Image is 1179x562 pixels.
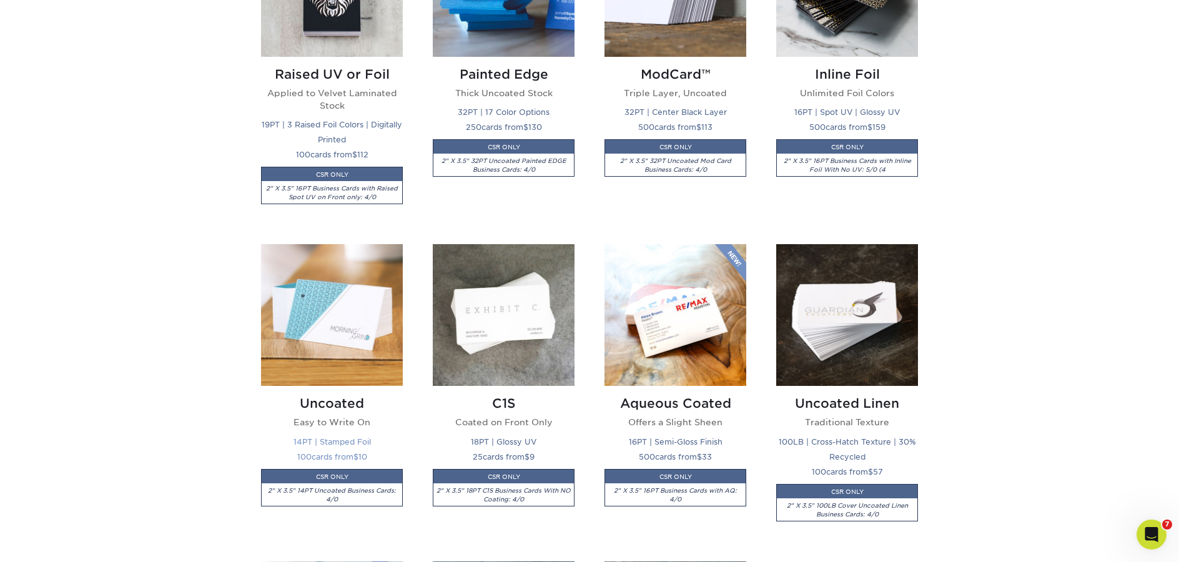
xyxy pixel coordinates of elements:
[352,150,357,159] span: $
[1162,520,1172,530] span: 7
[604,244,746,546] a: Aqueous Coated Business Cards Aqueous Coated Offers a Slight Sheen 16PT | Semi-Gloss Finish 500ca...
[262,120,402,144] small: 19PT | 3 Raised Foil Colors | Digitally Printed
[659,473,692,480] small: CSR ONLY
[353,452,358,461] span: $
[614,487,737,503] i: 2" X 3.5" 16PT Business Cards with AQ: 4/0
[867,122,872,132] span: $
[831,488,864,495] small: CSR ONLY
[776,416,918,428] p: Traditional Texture
[433,416,575,428] p: Coated on Front Only
[261,244,403,546] a: Uncoated Business Cards Uncoated Easy to Write On 14PT | Stamped Foil 100cards from$10CSR ONLY2" ...
[604,87,746,99] p: Triple Layer, Uncoated
[629,437,723,446] small: 16PT | Semi-Gloss Finish
[466,122,481,132] span: 250
[296,150,310,159] span: 100
[296,150,368,159] small: cards from
[473,452,483,461] span: 25
[868,467,873,476] span: $
[471,437,536,446] small: 18PT | Glossy UV
[433,87,575,99] p: Thick Uncoated Stock
[458,107,550,117] small: 32PT | 17 Color Options
[433,244,575,386] img: C1S Business Cards
[638,122,713,132] small: cards from
[261,67,403,82] h2: Raised UV or Foil
[776,244,918,386] img: Uncoated Linen Business Cards
[620,157,731,173] i: 2" X 3.5" 32PT Uncoated Mod Card Business Cards: 4/0
[639,452,655,461] span: 500
[715,244,746,282] img: New Product
[297,452,312,461] span: 100
[523,122,528,132] span: $
[873,467,883,476] span: 57
[624,107,727,117] small: 32PT | Center Black Layer
[776,396,918,411] h2: Uncoated Linen
[776,87,918,99] p: Unlimited Foil Colors
[659,144,692,150] small: CSR ONLY
[530,452,535,461] span: 9
[831,144,864,150] small: CSR ONLY
[294,437,371,446] small: 14PT | Stamped Foil
[528,122,542,132] span: 130
[1137,520,1167,550] iframe: Intercom live chat
[261,396,403,411] h2: Uncoated
[261,244,403,386] img: Uncoated Business Cards
[779,437,916,461] small: 100LB | Cross-Hatch Texture | 30% Recycled
[433,396,575,411] h2: C1S
[261,416,403,428] p: Easy to Write On
[466,122,542,132] small: cards from
[809,122,885,132] small: cards from
[638,122,654,132] span: 500
[433,67,575,82] h2: Painted Edge
[604,416,746,428] p: Offers a Slight Sheen
[488,473,520,480] small: CSR ONLY
[702,452,712,461] span: 33
[488,144,520,150] small: CSR ONLY
[639,452,712,461] small: cards from
[316,473,348,480] small: CSR ONLY
[776,244,918,546] a: Uncoated Linen Business Cards Uncoated Linen Traditional Texture 100LB | Cross-Hatch Texture | 30...
[266,185,398,200] i: 2" X 3.5" 16PT Business Cards with Raised Spot UV on Front only: 4/0
[604,396,746,411] h2: Aqueous Coated
[872,122,885,132] span: 159
[442,157,566,173] i: 2" X 3.5" 32PT Uncoated Painted EDGE Business Cards: 4/0
[358,452,367,461] span: 10
[297,452,367,461] small: cards from
[604,67,746,82] h2: ModCard™
[473,452,535,461] small: cards from
[261,87,403,112] p: Applied to Velvet Laminated Stock
[812,467,826,476] span: 100
[809,122,826,132] span: 500
[787,502,908,518] i: 2" X 3.5" 100LB Cover Uncoated Linen Business Cards: 4/0
[316,171,348,178] small: CSR ONLY
[776,67,918,82] h2: Inline Foil
[794,107,900,117] small: 16PT | Spot UV | Glossy UV
[812,467,883,476] small: cards from
[696,122,701,132] span: $
[604,244,746,386] img: Aqueous Coated Business Cards
[357,150,368,159] span: 112
[525,452,530,461] span: $
[437,487,571,503] i: 2" X 3.5" 18PT C1S Business Cards With NO Coating: 4/0
[701,122,713,132] span: 113
[268,487,396,503] i: 2" X 3.5" 14PT Uncoated Business Cards: 4/0
[433,244,575,546] a: C1S Business Cards C1S Coated on Front Only 18PT | Glossy UV 25cards from$9CSR ONLY2" X 3.5" 18PT...
[784,157,911,173] i: 2" X 3.5" 16PT Business Cards with Inline Foil With No UV: 5/0 (4
[697,452,702,461] span: $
